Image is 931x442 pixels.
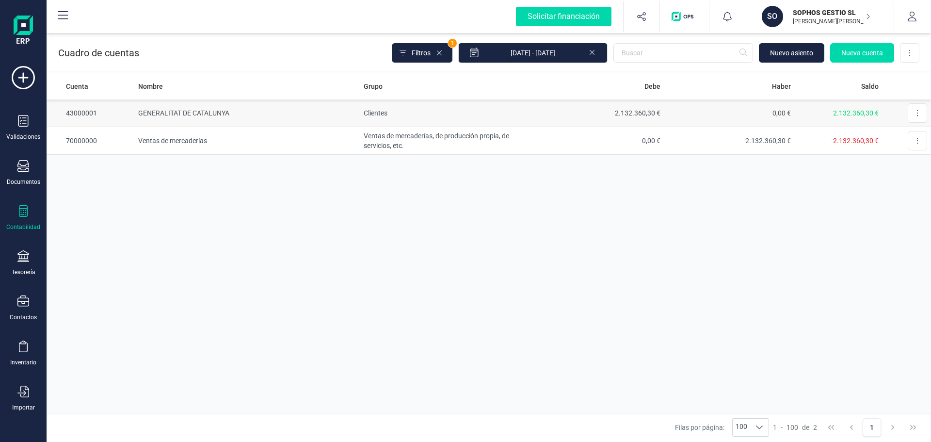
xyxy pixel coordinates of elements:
span: Filtros [412,48,431,58]
td: 70000000 [47,127,134,155]
span: Grupo [364,82,383,91]
td: GENERALITAT DE CATALUNYA [134,99,360,127]
div: Importar [12,404,35,411]
p: [PERSON_NAME][PERSON_NAME] [793,17,870,25]
div: Inventario [10,359,36,366]
button: Nuevo asiento [759,43,824,63]
td: Ventas de mercaderías [134,127,360,155]
td: Clientes [360,99,533,127]
td: 0,00 € [533,127,664,155]
span: Cuenta [66,82,88,91]
p: Cuadro de cuentas [58,46,139,60]
span: Haber [772,82,791,91]
button: SOSOPHOS GESTIO SL[PERSON_NAME][PERSON_NAME] [758,1,882,32]
span: -2.132.360,30 € [831,137,879,145]
div: Tesorería [12,268,35,276]
div: Documentos [7,178,40,186]
span: 1 [448,39,457,48]
button: Page 1 [863,418,881,437]
div: Contactos [10,313,37,321]
span: 2 [813,423,817,432]
td: 0,00 € [664,99,795,127]
img: Logo Finanedi [14,16,33,47]
span: Debe [644,82,660,91]
button: First Page [822,418,840,437]
span: 1 [773,423,777,432]
button: Logo de OPS [666,1,703,32]
img: Logo de OPS [672,12,697,21]
p: SOPHOS GESTIO SL [793,8,870,17]
button: Solicitar financiación [504,1,623,32]
input: Buscar [613,43,753,63]
span: 100 [787,423,798,432]
div: SO [762,6,783,27]
div: Validaciones [6,133,40,141]
div: - [773,423,817,432]
div: Filas por página: [675,418,769,437]
span: de [802,423,809,432]
span: Nuevo asiento [770,48,813,58]
td: 2.132.360,30 € [533,99,664,127]
span: Saldo [861,82,879,91]
span: 100 [733,419,750,436]
button: Next Page [883,418,902,437]
span: 2.132.360,30 € [833,109,879,117]
td: 43000001 [47,99,134,127]
button: Nueva cuenta [830,43,894,63]
button: Filtros [392,43,452,63]
div: Solicitar financiación [516,7,611,26]
td: Ventas de mercaderías, de producción propia, de servicios, etc. [360,127,533,155]
div: Contabilidad [6,223,40,231]
span: Nueva cuenta [841,48,883,58]
span: Nombre [138,82,163,91]
td: 2.132.360,30 € [664,127,795,155]
button: Last Page [904,418,922,437]
button: Previous Page [842,418,861,437]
